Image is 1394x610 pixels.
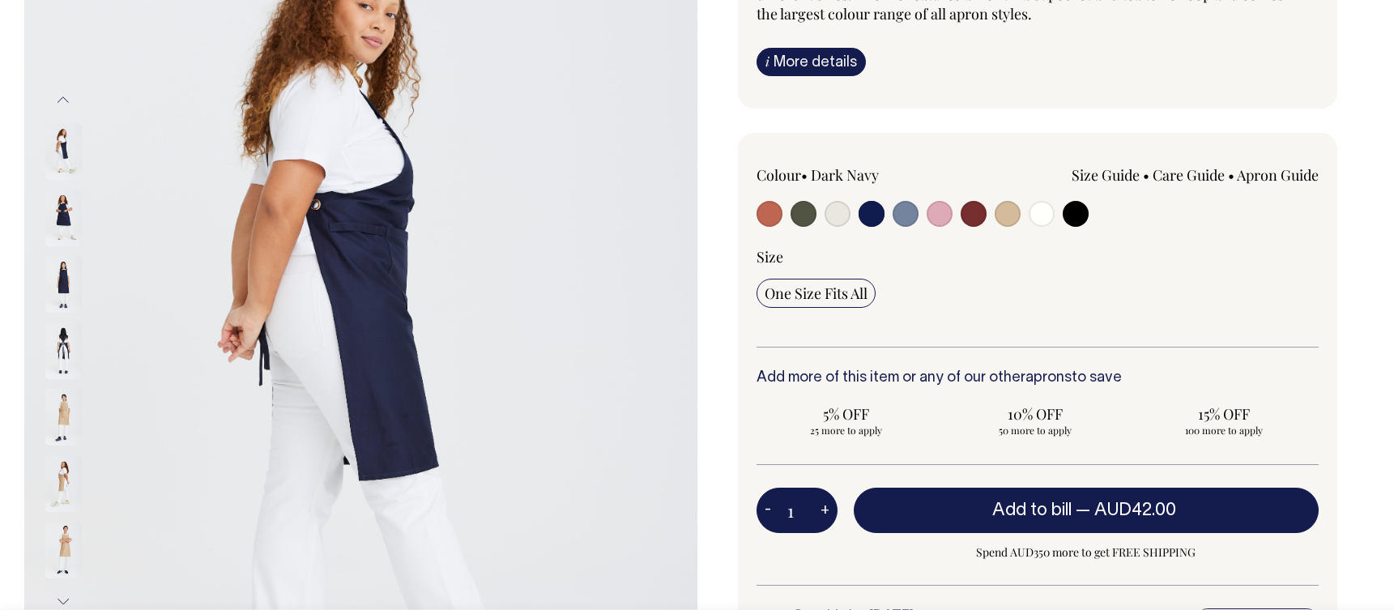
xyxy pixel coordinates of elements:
[45,455,82,512] img: khaki
[765,424,927,437] span: 25 more to apply
[1143,165,1149,185] span: •
[812,494,838,527] button: +
[992,502,1072,518] span: Add to bill
[51,82,75,118] button: Previous
[757,165,982,185] div: Colour
[757,247,1319,267] div: Size
[1134,399,1313,442] input: 15% OFF 100 more to apply
[765,404,927,424] span: 5% OFF
[953,404,1116,424] span: 10% OFF
[45,322,82,379] img: dark-navy
[1094,502,1176,518] span: AUD42.00
[1025,371,1072,385] a: aprons
[757,279,876,308] input: One Size Fits All
[811,165,879,185] label: Dark Navy
[1237,165,1319,185] a: Apron Guide
[854,488,1319,533] button: Add to bill —AUD42.00
[1153,165,1225,185] a: Care Guide
[765,53,769,70] span: i
[1072,165,1140,185] a: Size Guide
[1142,424,1305,437] span: 100 more to apply
[854,543,1319,562] span: Spend AUD350 more to get FREE SHIPPING
[757,370,1319,386] h6: Add more of this item or any of our other to save
[765,284,868,303] span: One Size Fits All
[45,256,82,313] img: dark-navy
[45,522,82,578] img: khaki
[953,424,1116,437] span: 50 more to apply
[757,399,936,442] input: 5% OFF 25 more to apply
[757,494,779,527] button: -
[1142,404,1305,424] span: 15% OFF
[45,190,82,246] img: dark-navy
[1228,165,1234,185] span: •
[45,123,82,180] img: dark-navy
[801,165,808,185] span: •
[757,48,866,76] a: iMore details
[45,389,82,446] img: khaki
[1076,502,1180,518] span: —
[945,399,1124,442] input: 10% OFF 50 more to apply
